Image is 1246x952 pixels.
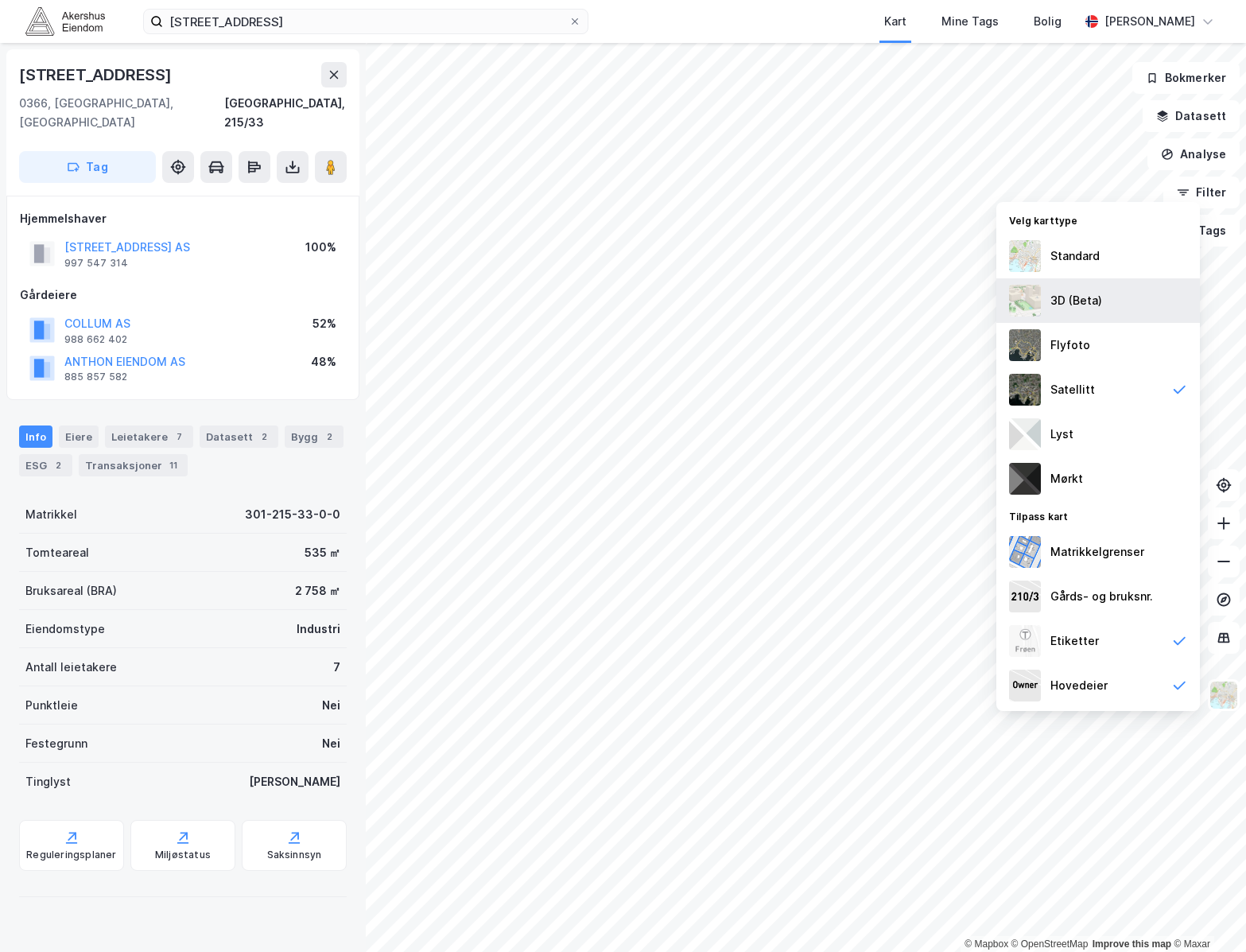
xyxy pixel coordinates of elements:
[321,429,337,445] div: 2
[996,205,1200,234] div: Velg karttype
[267,849,322,861] div: Saksinnsyn
[19,62,175,87] div: [STREET_ADDRESS]
[25,505,77,524] div: Matrikkel
[1034,12,1062,31] div: Bolig
[1009,463,1041,495] img: nCdM7BzjoCAAAAAElFTkSuQmCC
[322,696,340,715] div: Nei
[25,696,78,715] div: Punktleie
[19,425,52,448] div: Info
[312,314,336,333] div: 52%
[20,286,346,305] div: Gårdeiere
[79,454,188,476] div: Transaksjoner
[884,12,906,31] div: Kart
[1009,670,1041,701] img: majorOwner.b5e170eddb5c04bfeeff.jpeg
[256,429,272,445] div: 2
[25,7,105,35] img: akershus-eiendom-logo.9091f326c980b4bce74ccdd9f866810c.svg
[1050,676,1108,695] div: Hovedeier
[965,938,1008,950] a: Mapbox
[19,454,72,476] div: ESG
[1132,62,1240,94] button: Bokmerker
[64,333,127,346] div: 988 662 402
[25,543,89,562] div: Tomteareal
[1050,631,1099,651] div: Etiketter
[1009,285,1041,317] img: Z
[1050,291,1102,310] div: 3D (Beta)
[20,209,346,228] div: Hjemmelshaver
[64,371,127,383] div: 885 857 582
[297,620,340,639] div: Industri
[941,12,999,31] div: Mine Tags
[1009,625,1041,657] img: Z
[50,457,66,473] div: 2
[245,505,340,524] div: 301-215-33-0-0
[64,257,128,270] div: 997 547 314
[25,581,117,600] div: Bruksareal (BRA)
[163,10,569,33] input: Søk på adresse, matrikkel, gårdeiere, leietakere eller personer
[200,425,278,448] div: Datasett
[1166,876,1246,952] iframe: Chat Widget
[25,734,87,753] div: Festegrunn
[1166,876,1246,952] div: Kontrollprogram for chat
[155,849,211,861] div: Miljøstatus
[1209,680,1239,710] img: Z
[1009,418,1041,450] img: luj3wr1y2y3+OchiMxRmMxRlscgabnMEmZ7DJGWxyBpucwSZnsMkZbHIGm5zBJmewyRlscgabnMEmZ7DJGWxyBpucwSZnsMkZ...
[59,425,99,448] div: Eiere
[305,238,336,257] div: 100%
[311,352,336,371] div: 48%
[1050,336,1090,355] div: Flyfoto
[1050,380,1095,399] div: Satellitt
[26,849,116,861] div: Reguleringsplaner
[333,658,340,677] div: 7
[322,734,340,753] div: Nei
[1104,12,1195,31] div: [PERSON_NAME]
[1163,177,1240,208] button: Filter
[1009,536,1041,568] img: cadastreBorders.cfe08de4b5ddd52a10de.jpeg
[19,151,156,183] button: Tag
[1009,240,1041,272] img: Z
[25,772,71,791] div: Tinglyst
[165,457,181,473] div: 11
[1166,215,1240,247] button: Tags
[285,425,344,448] div: Bygg
[1143,100,1240,132] button: Datasett
[1050,587,1153,606] div: Gårds- og bruksnr.
[996,501,1200,530] div: Tilpass kart
[1050,425,1073,444] div: Lyst
[1009,581,1041,612] img: cadastreKeys.547ab17ec502f5a4ef2b.jpeg
[295,581,340,600] div: 2 758 ㎡
[105,425,193,448] div: Leietakere
[25,658,117,677] div: Antall leietakere
[1050,247,1100,266] div: Standard
[224,94,347,132] div: [GEOGRAPHIC_DATA], 215/33
[171,429,187,445] div: 7
[1050,542,1144,561] div: Matrikkelgrenser
[19,94,224,132] div: 0366, [GEOGRAPHIC_DATA], [GEOGRAPHIC_DATA]
[25,620,105,639] div: Eiendomstype
[1050,469,1083,488] div: Mørkt
[1009,374,1041,406] img: 9k=
[1011,938,1089,950] a: OpenStreetMap
[1147,138,1240,170] button: Analyse
[249,772,340,791] div: [PERSON_NAME]
[1009,329,1041,361] img: Z
[305,543,340,562] div: 535 ㎡
[1093,938,1171,950] a: Improve this map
